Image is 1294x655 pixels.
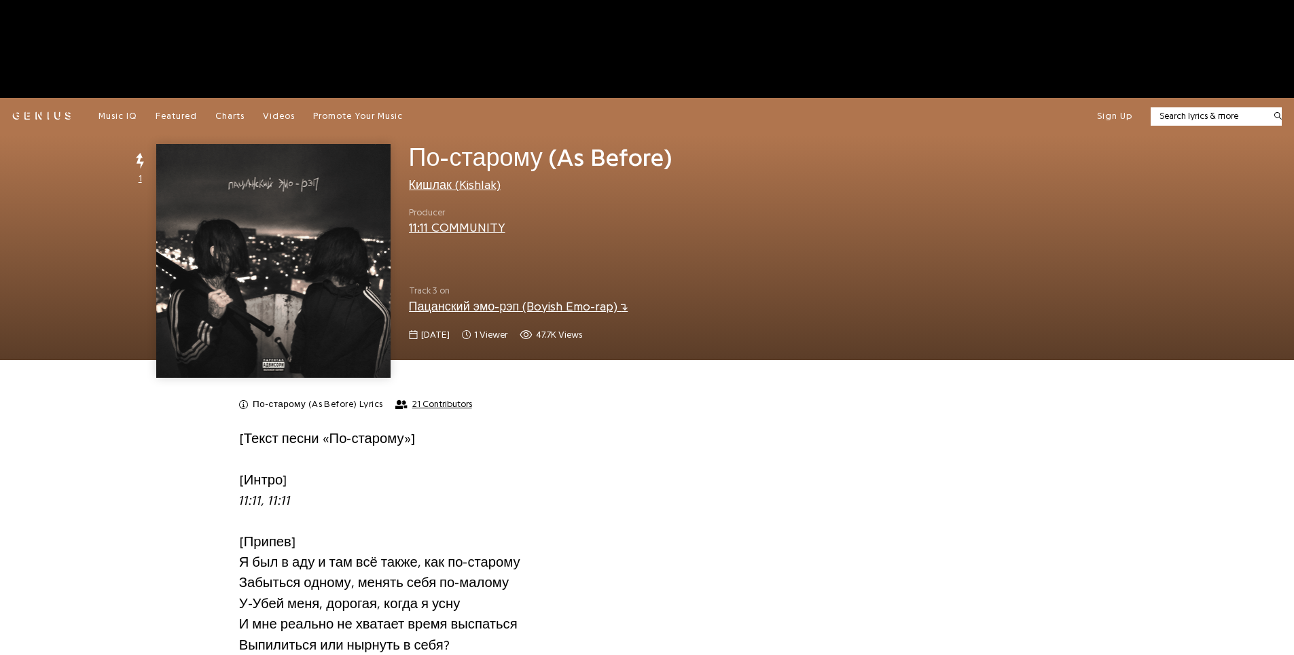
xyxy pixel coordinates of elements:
span: Charts [215,111,245,120]
button: 21 Contributors [395,399,472,410]
span: Promote Your Music [313,111,403,120]
img: Cover art for По-старому (As Before) by Кишлак (Kishlak) [156,144,390,378]
span: 21 Contributors [412,399,472,410]
span: Track 3 on [409,284,833,298]
span: [DATE] [421,328,450,342]
a: 11:11 COMMUNITY [409,222,505,234]
span: 1 viewer [474,328,507,342]
i: 11:11, 11:11 [239,493,291,508]
span: 1 [139,172,142,185]
h2: По-старому (As Before) Lyrics [253,398,383,410]
a: Charts [215,110,245,122]
a: Videos [263,110,295,122]
span: По-старому (As Before) [409,145,672,170]
span: 1 viewer [462,328,507,342]
span: 47.7K views [536,328,582,342]
span: Producer [409,206,505,219]
span: Videos [263,111,295,120]
a: Пацанский эмо-рэп (Boyish Emo-rap) [409,300,628,313]
a: Featured [156,110,197,122]
a: Music IQ [98,110,137,122]
a: Promote Your Music [313,110,403,122]
span: 47,693 views [520,328,582,342]
button: Sign Up [1097,110,1132,122]
a: Кишлак (Kishlak) [409,179,501,191]
span: Featured [156,111,197,120]
input: Search lyrics & more [1151,109,1265,123]
span: Music IQ [98,111,137,120]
